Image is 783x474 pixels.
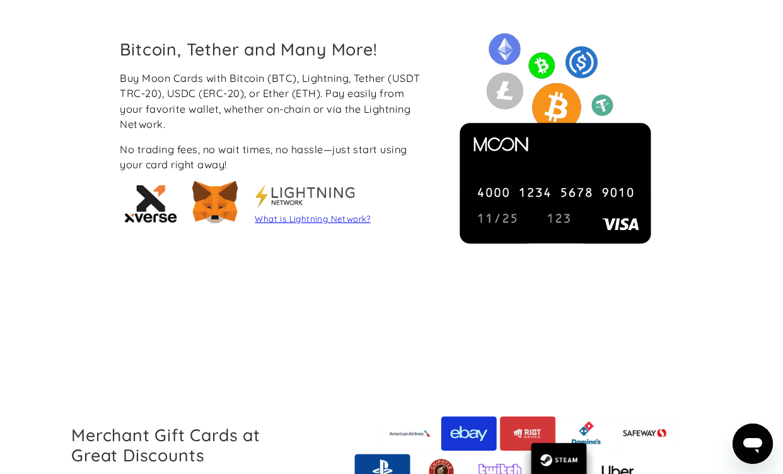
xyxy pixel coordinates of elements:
[120,71,428,132] div: Buy Moon Cards with Bitcoin (BTC), Lightning, Tether (USDT TRC-20), USDC (ERC-20), or Ether (ETH)...
[255,183,356,209] img: Metamask
[120,39,428,59] h2: Bitcoin, Tether and Many More!
[120,178,183,228] img: xVerse
[71,425,286,465] h2: Merchant Gift Cards at Great Discounts
[255,214,370,224] a: What is Lightning Network?
[120,142,428,173] div: No trading fees, no wait times, no hassle—just start using your card right away!
[187,175,243,231] img: Metamask
[447,30,664,247] img: Moon cards can be purchased with a variety of cryptocurrency including Bitcoin, Lightning, USDC, ...
[733,424,773,464] iframe: Кнопка запуска окна обмена сообщениями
